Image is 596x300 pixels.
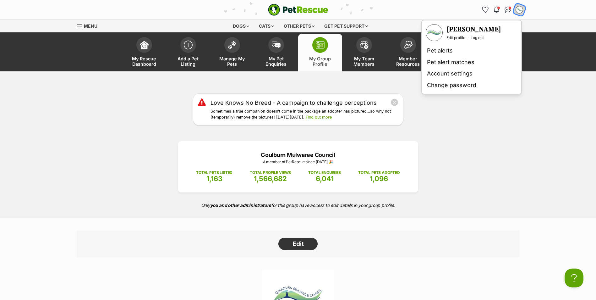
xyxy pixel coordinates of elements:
a: Member Resources [386,34,430,71]
a: Log out [471,35,484,40]
button: My account [513,3,526,16]
p: A member of PetRescue since [DATE] 🎉 [188,159,409,165]
img: manage-my-pets-icon-02211641906a0b7f246fdf0571729dbe1e7629f14944591b6c1af311fb30b64b.svg [228,41,237,49]
span: Member Resources [394,56,422,67]
a: Change password [424,80,519,91]
span: My Team Members [350,56,378,67]
span: My Pet Enquiries [262,56,290,67]
a: Edit [278,238,318,250]
img: team-members-icon-5396bd8760b3fe7c0b43da4ab00e1e3bb1a5d9ba89233759b79545d2d3fc5d0d.svg [360,41,369,49]
h3: [PERSON_NAME] [446,25,501,34]
a: PetRescue [268,4,328,16]
span: 1,096 [370,175,388,183]
img: dashboard-icon-eb2f2d2d3e046f16d808141f083e7271f6b2e854fb5c12c21221c1fb7104beca.svg [140,41,149,49]
span: Add a Pet Listing [174,56,202,67]
a: Pet alerts [424,45,519,57]
span: 1,163 [206,175,222,183]
span: 6,041 [316,175,334,183]
img: group-profile-icon-3fa3cf56718a62981997c0bc7e787c4b2cf8bcc04b72c1350f741eb67cf2f40e.svg [316,41,325,49]
img: member-resources-icon-8e73f808a243e03378d46382f2149f9095a855e16c252ad45f914b54edf8863c.svg [404,41,413,49]
a: My Pet Enquiries [254,34,298,71]
a: Pet alert matches [424,57,519,68]
a: My Group Profile [298,34,342,71]
strong: you and other administrators [210,203,271,208]
img: Adam Skelly profile pic [426,25,442,41]
a: Find out more [306,115,332,119]
a: Edit profile [446,35,465,40]
img: chat-41dd97257d64d25036548639549fe6c8038ab92f7586957e7f3b1b290dea8141.svg [505,7,511,13]
a: Conversations [503,5,513,15]
p: Sometimes a true companion doesn’t come in the package an adopter has pictured…so why not (tempor... [211,108,398,120]
a: My Rescue Dashboard [122,34,166,71]
div: Dogs [228,20,254,32]
a: Your profile [446,25,501,34]
img: pet-enquiries-icon-7e3ad2cf08bfb03b45e93fb7055b45f3efa6380592205ae92323e6603595dc1f.svg [272,42,281,48]
a: My Team Members [342,34,386,71]
div: Cats [254,20,278,32]
p: Goulburn Mulwaree Council [188,151,409,159]
span: Menu [84,23,97,29]
ul: Account quick links [480,5,524,15]
a: Your profile [426,24,443,41]
a: Manage My Pets [210,34,254,71]
p: TOTAL PETS ADOPTED [358,170,400,175]
span: My Group Profile [306,56,334,67]
a: Favourites [480,5,490,15]
span: Manage My Pets [218,56,246,67]
img: notifications-46538b983faf8c2785f20acdc204bb7945ddae34d4c08c2a6579f10ce5e182be.svg [494,7,499,13]
button: Notifications [492,5,502,15]
div: Get pet support [320,20,372,32]
p: TOTAL PETS LISTED [196,170,232,175]
button: close [391,98,398,106]
a: Love Knows No Breed - A campaign to challenge perceptions [211,98,377,107]
img: Adam Skelly profile pic [515,6,523,14]
iframe: Help Scout Beacon - Open [565,269,583,287]
p: TOTAL PROFILE VIEWS [250,170,291,175]
img: logo-e224e6f780fb5917bec1dbf3a21bbac754714ae5b6737aabdf751b685950b380.svg [268,4,328,16]
div: Other pets [279,20,319,32]
a: Menu [77,20,102,31]
p: TOTAL ENQUIRIES [308,170,341,175]
span: My Rescue Dashboard [130,56,158,67]
span: 1,566,682 [254,175,287,183]
a: Account settings [424,68,519,80]
a: Add a Pet Listing [166,34,210,71]
img: add-pet-listing-icon-0afa8454b4691262ce3f59096e99ab1cd57d4a30225e0717b998d2c9b9846f56.svg [184,41,193,49]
